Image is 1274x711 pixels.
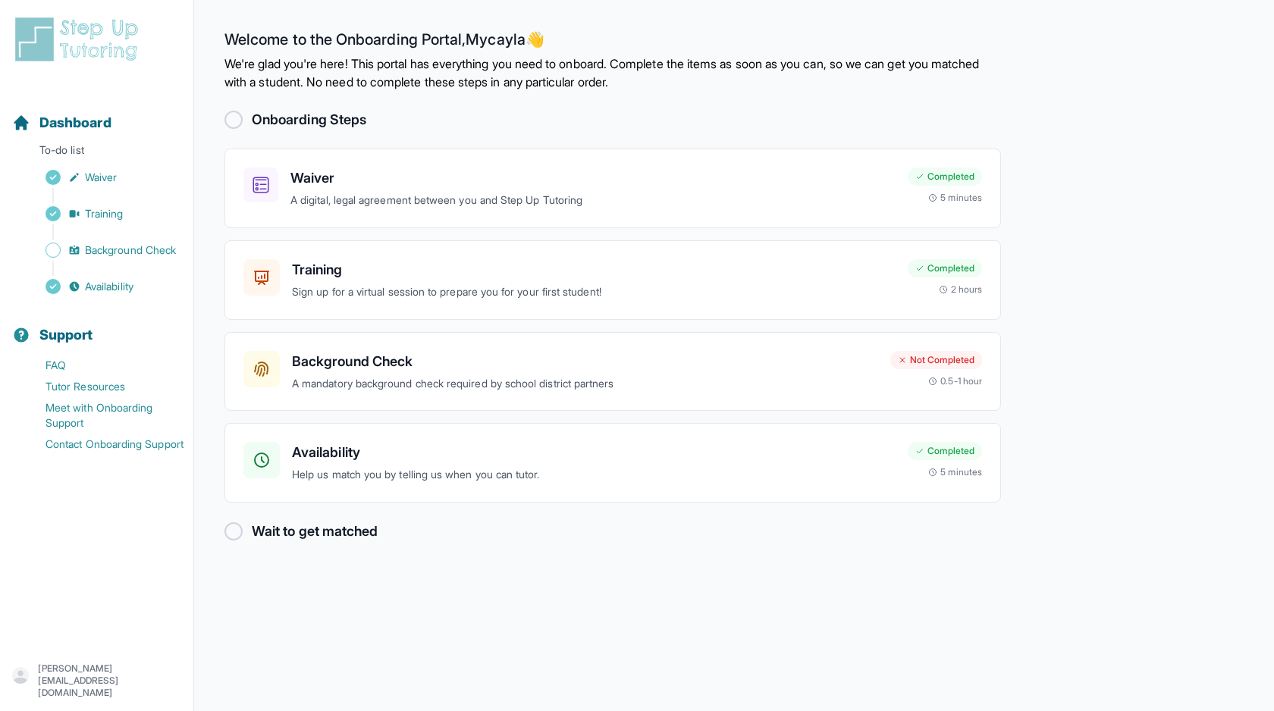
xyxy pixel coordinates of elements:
[12,662,181,699] button: [PERSON_NAME][EMAIL_ADDRESS][DOMAIN_NAME]
[6,88,187,139] button: Dashboard
[292,351,878,372] h3: Background Check
[292,442,896,463] h3: Availability
[12,167,193,188] a: Waiver
[908,168,982,186] div: Completed
[85,170,117,185] span: Waiver
[12,397,193,434] a: Meet with Onboarding Support
[224,55,1001,91] p: We're glad you're here! This portal has everything you need to onboard. Complete the items as soo...
[292,283,896,301] p: Sign up for a virtual session to prepare you for your first student!
[252,521,378,542] h2: Wait to get matched
[290,168,896,189] h3: Waiver
[928,375,982,387] div: 0.5-1 hour
[290,192,896,209] p: A digital, legal agreement between you and Step Up Tutoring
[12,376,193,397] a: Tutor Resources
[12,355,193,376] a: FAQ
[224,149,1001,228] a: WaiverA digital, legal agreement between you and Step Up TutoringCompleted5 minutes
[292,375,878,393] p: A mandatory background check required by school district partners
[908,442,982,460] div: Completed
[292,259,896,280] h3: Training
[85,279,133,294] span: Availability
[85,243,176,258] span: Background Check
[12,112,111,133] a: Dashboard
[890,351,982,369] div: Not Completed
[12,203,193,224] a: Training
[39,112,111,133] span: Dashboard
[38,662,181,699] p: [PERSON_NAME][EMAIL_ADDRESS][DOMAIN_NAME]
[224,30,1001,55] h2: Welcome to the Onboarding Portal, Mycayla 👋
[939,283,983,296] div: 2 hours
[6,300,187,352] button: Support
[224,423,1001,503] a: AvailabilityHelp us match you by telling us when you can tutor.Completed5 minutes
[224,240,1001,320] a: TrainingSign up for a virtual session to prepare you for your first student!Completed2 hours
[224,332,1001,412] a: Background CheckA mandatory background check required by school district partnersNot Completed0.5...
[6,143,187,164] p: To-do list
[12,434,193,455] a: Contact Onboarding Support
[85,206,124,221] span: Training
[12,276,193,297] a: Availability
[252,109,366,130] h2: Onboarding Steps
[292,466,896,484] p: Help us match you by telling us when you can tutor.
[39,324,93,346] span: Support
[12,15,147,64] img: logo
[928,192,982,204] div: 5 minutes
[12,240,193,261] a: Background Check
[928,466,982,478] div: 5 minutes
[908,259,982,277] div: Completed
